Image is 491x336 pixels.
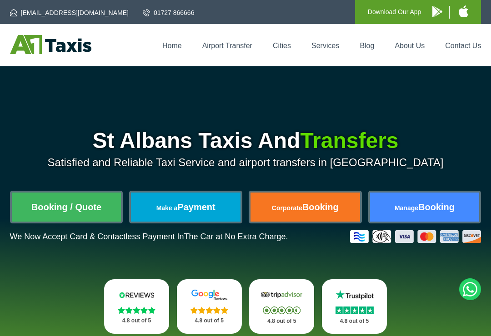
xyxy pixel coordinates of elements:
p: Download Our App [368,6,421,18]
a: 01727 866666 [143,8,195,17]
img: Stars [336,306,374,314]
p: 4.8 out of 5 [114,315,159,326]
a: Tripadvisor Stars 4.8 out of 5 [249,279,314,334]
a: Booking / Quote [12,193,121,222]
a: Home [162,42,182,49]
img: Credit And Debit Cards [350,230,481,243]
img: Google [187,289,232,301]
a: Trustpilot Stars 4.8 out of 5 [322,279,387,334]
a: ManageBooking [370,193,480,222]
img: Stars [118,306,155,314]
h1: St Albans Taxis And [10,130,481,152]
img: A1 Taxis Android App [432,6,442,17]
img: Tripadvisor [259,289,304,301]
a: [EMAIL_ADDRESS][DOMAIN_NAME] [10,8,129,17]
a: Blog [360,42,374,49]
span: The Car at No Extra Charge. [184,232,288,241]
a: About Us [395,42,425,49]
a: Services [311,42,339,49]
img: Trustpilot [332,289,377,301]
a: CorporateBooking [251,193,360,222]
a: Google Stars 4.8 out of 5 [177,279,242,334]
span: Make a [156,204,178,212]
img: A1 Taxis St Albans LTD [10,35,91,54]
img: Stars [190,306,228,314]
p: Satisfied and Reliable Taxi Service and airport transfers in [GEOGRAPHIC_DATA] [10,156,481,169]
img: Reviews.io [114,289,159,301]
a: Reviews.io Stars 4.8 out of 5 [104,279,169,334]
a: Airport Transfer [202,42,252,49]
img: A1 Taxis iPhone App [459,5,468,17]
p: 4.8 out of 5 [259,316,304,327]
p: 4.8 out of 5 [332,316,377,327]
a: Make aPayment [131,193,240,222]
span: Transfers [300,128,398,153]
a: Cities [273,42,291,49]
span: Manage [395,204,418,212]
p: We Now Accept Card & Contactless Payment In [10,232,288,242]
p: 4.8 out of 5 [187,315,232,326]
a: Contact Us [445,42,481,49]
span: Corporate [272,204,302,212]
img: Stars [263,306,301,314]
